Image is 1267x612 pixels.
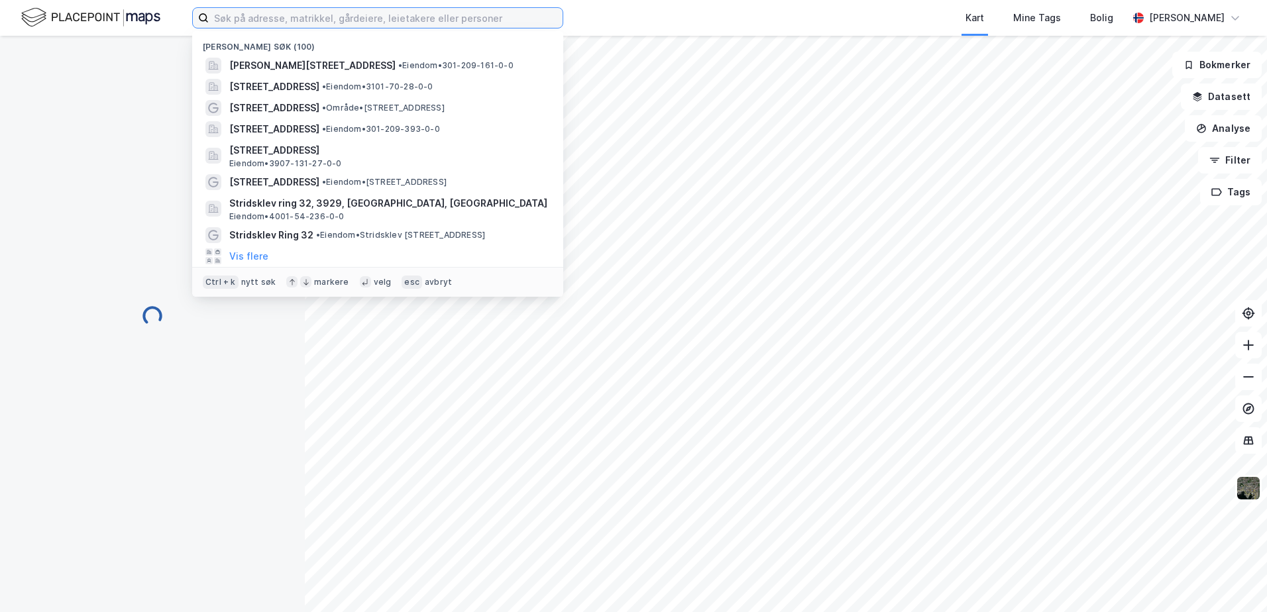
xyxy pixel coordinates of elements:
[398,60,402,70] span: •
[398,60,514,71] span: Eiendom • 301-209-161-0-0
[1200,179,1262,205] button: Tags
[402,276,422,289] div: esc
[229,121,319,137] span: [STREET_ADDRESS]
[229,158,342,169] span: Eiendom • 3907-131-27-0-0
[965,10,984,26] div: Kart
[241,277,276,287] div: nytt søk
[209,8,563,28] input: Søk på adresse, matrikkel, gårdeiere, leietakere eller personer
[1149,10,1225,26] div: [PERSON_NAME]
[229,248,268,264] button: Vis flere
[1236,476,1261,501] img: 9k=
[203,276,239,289] div: Ctrl + k
[229,79,319,95] span: [STREET_ADDRESS]
[322,177,326,187] span: •
[1198,147,1262,174] button: Filter
[229,100,319,116] span: [STREET_ADDRESS]
[1185,115,1262,142] button: Analyse
[425,277,452,287] div: avbryt
[322,124,326,134] span: •
[316,230,320,240] span: •
[1090,10,1113,26] div: Bolig
[192,31,563,55] div: [PERSON_NAME] søk (100)
[322,177,447,187] span: Eiendom • [STREET_ADDRESS]
[314,277,349,287] div: markere
[1172,52,1262,78] button: Bokmerker
[316,230,485,240] span: Eiendom • Stridsklev [STREET_ADDRESS]
[322,124,440,134] span: Eiendom • 301-209-393-0-0
[142,305,163,327] img: spinner.a6d8c91a73a9ac5275cf975e30b51cfb.svg
[1013,10,1061,26] div: Mine Tags
[1201,548,1267,612] div: Kontrollprogram for chat
[322,103,445,113] span: Område • [STREET_ADDRESS]
[229,195,547,211] span: Stridsklev ring 32, 3929, [GEOGRAPHIC_DATA], [GEOGRAPHIC_DATA]
[322,81,433,92] span: Eiendom • 3101-70-28-0-0
[1201,548,1267,612] iframe: Chat Widget
[229,58,396,74] span: [PERSON_NAME][STREET_ADDRESS]
[322,103,326,113] span: •
[229,227,313,243] span: Stridsklev Ring 32
[374,277,392,287] div: velg
[322,81,326,91] span: •
[229,211,345,222] span: Eiendom • 4001-54-236-0-0
[21,6,160,29] img: logo.f888ab2527a4732fd821a326f86c7f29.svg
[229,174,319,190] span: [STREET_ADDRESS]
[1181,83,1262,110] button: Datasett
[229,142,547,158] span: [STREET_ADDRESS]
